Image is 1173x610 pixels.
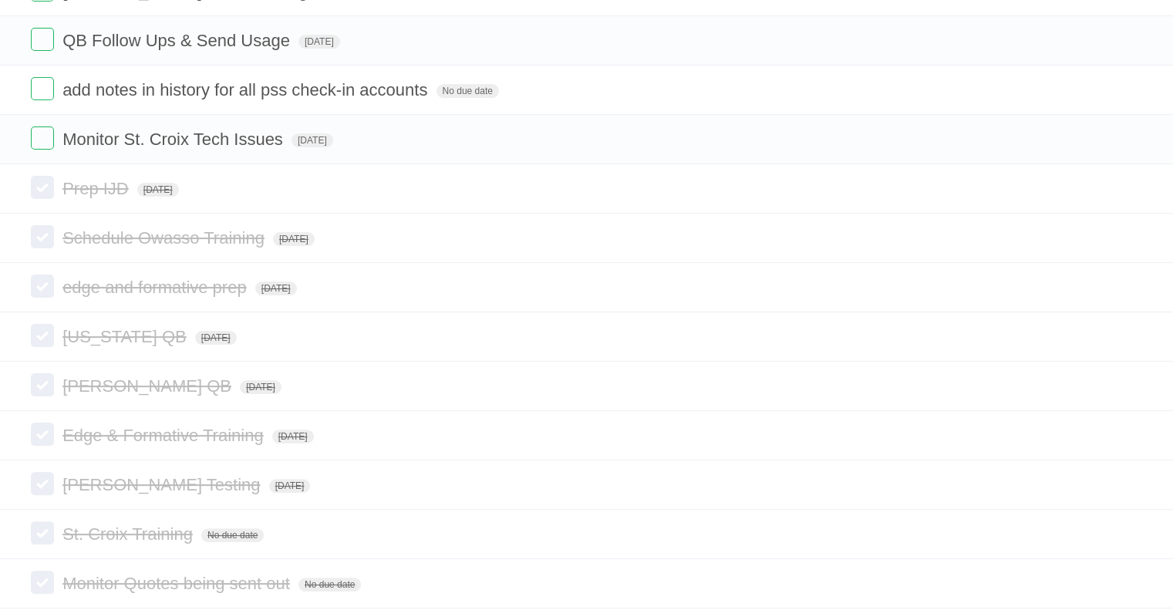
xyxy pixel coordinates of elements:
[31,373,54,396] label: Done
[62,278,251,297] span: edge and formative prep
[137,183,179,197] span: [DATE]
[62,475,264,494] span: [PERSON_NAME] Testing
[31,225,54,248] label: Done
[201,528,264,542] span: No due date
[255,281,297,295] span: [DATE]
[62,426,267,445] span: Edge & Formative Training
[31,423,54,446] label: Done
[62,327,190,346] span: [US_STATE] QB
[269,479,311,493] span: [DATE]
[62,228,268,248] span: Schedule Owasso Training
[62,31,294,50] span: QB Follow Ups & Send Usage
[298,578,361,591] span: No due date
[437,84,499,98] span: No due date
[273,232,315,246] span: [DATE]
[62,574,294,593] span: Monitor Quotes being sent out
[62,179,133,198] span: Prep IJD
[31,275,54,298] label: Done
[31,521,54,544] label: Done
[31,472,54,495] label: Done
[62,376,235,396] span: [PERSON_NAME] QB
[195,331,237,345] span: [DATE]
[292,133,333,147] span: [DATE]
[31,126,54,150] label: Done
[62,130,287,149] span: Monitor St. Croix Tech Issues
[272,430,314,443] span: [DATE]
[240,380,281,394] span: [DATE]
[31,176,54,199] label: Done
[31,324,54,347] label: Done
[62,80,431,99] span: add notes in history for all pss check-in accounts
[31,571,54,594] label: Done
[298,35,340,49] span: [DATE]
[31,28,54,51] label: Done
[31,77,54,100] label: Done
[62,524,197,544] span: St. Croix Training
